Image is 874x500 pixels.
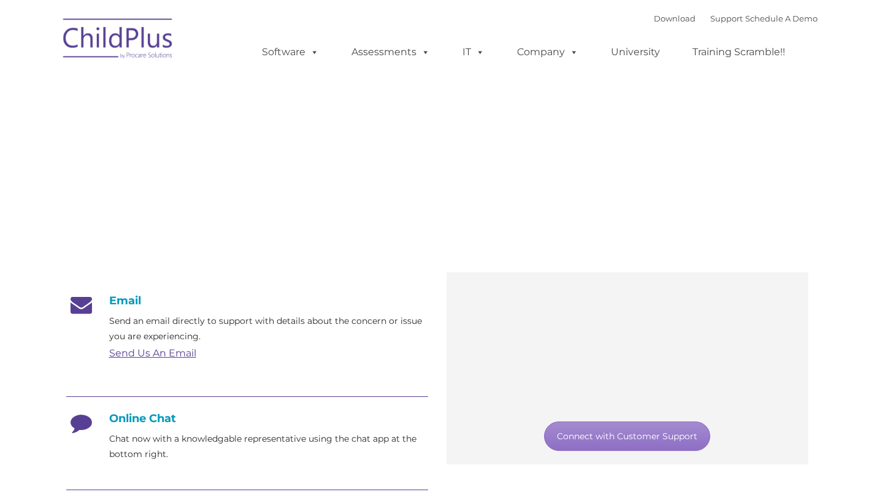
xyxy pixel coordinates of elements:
[339,40,442,64] a: Assessments
[505,40,591,64] a: Company
[109,347,196,359] a: Send Us An Email
[250,40,331,64] a: Software
[66,412,428,425] h4: Online Chat
[57,10,180,71] img: ChildPlus by Procare Solutions
[544,421,710,451] a: Connect with Customer Support
[654,13,696,23] a: Download
[680,40,797,64] a: Training Scramble!!
[109,431,428,462] p: Chat now with a knowledgable representative using the chat app at the bottom right.
[654,13,818,23] font: |
[109,313,428,344] p: Send an email directly to support with details about the concern or issue you are experiencing.
[450,40,497,64] a: IT
[66,294,428,307] h4: Email
[710,13,743,23] a: Support
[745,13,818,23] a: Schedule A Demo
[599,40,672,64] a: University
